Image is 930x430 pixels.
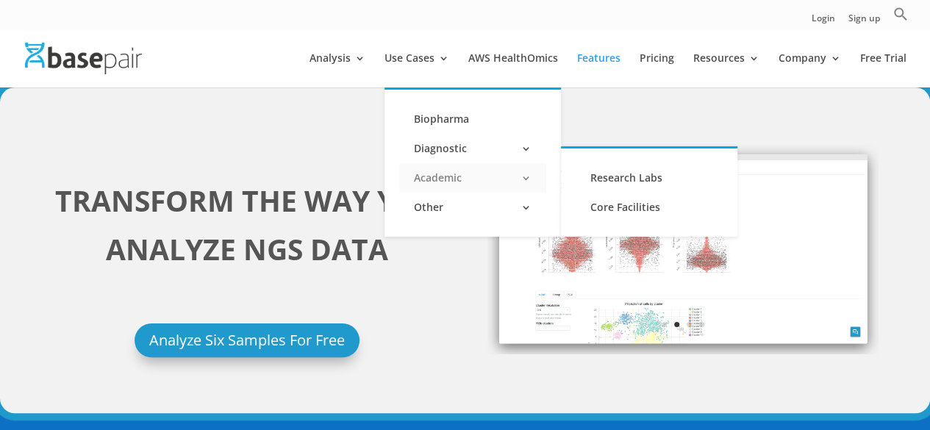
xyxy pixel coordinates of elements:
[310,53,365,87] a: Analysis
[55,181,439,220] strong: TRANSFORM THE WAY YOU
[848,14,880,29] a: Sign up
[576,163,723,193] a: Research Labs
[577,53,620,87] a: Features
[468,53,558,87] a: AWS HealthOmics
[25,43,142,74] img: Basepair
[856,356,912,412] iframe: Drift Widget Chat Controller
[860,53,906,87] a: Free Trial
[893,7,908,29] a: Search Icon Link
[893,7,908,21] svg: Search
[399,163,546,193] a: Academic
[399,193,546,222] a: Other
[135,323,360,357] a: Analyze Six Samples For Free
[576,193,723,222] a: Core Facilities
[627,109,921,365] iframe: To enrich screen reader interactions, please activate Accessibility in Grammarly extension settings
[779,53,841,87] a: Company
[384,53,449,87] a: Use Cases
[399,104,546,134] a: Biopharma
[812,14,835,29] a: Login
[640,53,674,87] a: Pricing
[693,53,759,87] a: Resources
[106,229,388,268] strong: ANALYZE NGS DATA
[399,134,546,163] a: Diagnostic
